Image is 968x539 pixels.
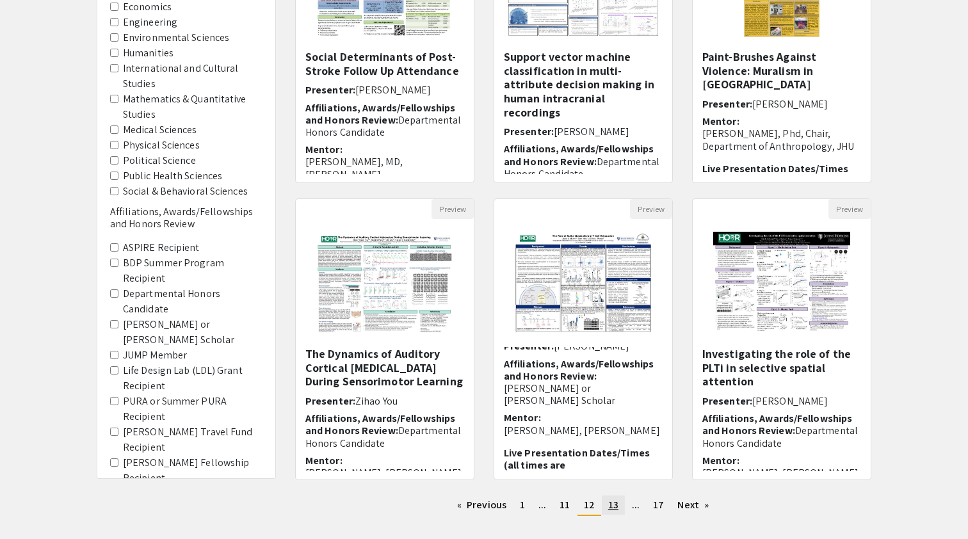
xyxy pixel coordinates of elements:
[123,45,173,61] label: Humanities
[538,498,546,511] span: ...
[560,498,570,511] span: 11
[123,138,200,153] label: Physical Sciences
[702,162,848,200] span: Live Presentation Dates/Times (all times are [GEOGRAPHIC_DATA]):
[123,153,196,168] label: Political Science
[702,424,858,449] span: Departmental Honors Candidate
[504,411,541,424] span: Mentor:
[123,255,262,286] label: BDP Summer Program Recipient
[630,199,672,219] button: Preview
[504,155,659,181] span: Departmental Honors Candidate
[504,125,663,138] h6: Presenter:
[828,199,871,219] button: Preview
[305,84,464,96] h6: Presenter:
[123,348,187,363] label: JUMP Member
[702,454,739,467] span: Mentor:
[554,125,629,138] span: [PERSON_NAME]
[305,101,455,127] span: Affiliations, Awards/Fellowships and Honors Review:
[504,142,654,168] span: Affiliations, Awards/Fellowships and Honors Review:
[502,219,664,347] img: <p>The Role of Sulfur Metabolism in T Cell Exhaustion</p>
[123,363,262,394] label: Life Design Lab (LDL) Grant Recipient
[123,455,262,486] label: [PERSON_NAME] Fellowship Recipient
[504,357,654,383] span: Affiliations, Awards/Fellowships and Honors Review:
[432,199,474,219] button: Preview
[504,424,663,437] p: [PERSON_NAME], [PERSON_NAME]
[671,495,715,515] a: Next page
[584,498,595,511] span: 12
[123,424,262,455] label: [PERSON_NAME] Travel Fund Recipient
[123,15,177,30] label: Engineering
[702,98,861,110] h6: Presenter:
[504,382,615,407] span: [PERSON_NAME] or [PERSON_NAME] Scholar
[305,50,464,77] h5: Social Determinants of Post-Stroke Follow Up Attendance
[653,498,664,511] span: 17
[355,83,431,97] span: [PERSON_NAME]
[305,467,464,479] p: [PERSON_NAME], [PERSON_NAME]
[355,394,398,408] span: Zihao You
[10,481,54,529] iframe: Chat
[305,347,464,389] h5: The Dynamics of Auditory Cortical [MEDICAL_DATA] During Sensorimotor Learning
[123,30,229,45] label: Environmental Sciences
[123,286,262,317] label: Departmental Honors Candidate
[702,412,852,437] span: Affiliations, Awards/Fellowships and Honors Review:
[520,498,525,511] span: 1
[110,205,262,230] h6: Affiliations, Awards/Fellowships and Honors Review
[123,184,248,199] label: Social & Behavioral Sciences
[123,61,262,92] label: International and Cultural Studies
[305,454,343,467] span: Mentor:
[123,168,222,184] label: Public Health Sciences
[305,424,461,449] span: Departmental Honors Candidate
[295,198,474,480] div: Open Presentation <p>The Dynamics of Auditory Cortical Astrocytes During Sensorimotor Learning</p>
[752,97,828,111] span: [PERSON_NAME]
[702,467,861,491] p: [PERSON_NAME], [PERSON_NAME] Mysore
[702,50,861,92] h5: Paint-Brushes Against Violence: Muralism in [GEOGRAPHIC_DATA]
[123,92,262,122] label: Mathematics & Quantitative Studies
[305,412,455,437] span: Affiliations, Awards/Fellowships and Honors Review:
[303,219,465,347] img: <p>The Dynamics of Auditory Cortical Astrocytes During Sensorimotor Learning</p>
[702,115,739,128] span: Mentor:
[305,395,464,407] h6: Presenter:
[123,122,197,138] label: Medical Sciences
[295,495,871,516] ul: Pagination
[305,143,343,156] span: Mentor:
[451,495,513,515] a: Previous page
[504,50,663,119] h5: Support vector machine classification in multi-attribute decision making in human intracranial re...
[504,446,650,484] span: Live Presentation Dates/Times (all times are [GEOGRAPHIC_DATA]):
[123,317,262,348] label: [PERSON_NAME] or [PERSON_NAME] Scholar
[305,156,464,180] p: [PERSON_NAME], MD, [PERSON_NAME]
[702,127,861,152] p: [PERSON_NAME], Phd, Chair, Department of Anthropology, JHU
[123,240,200,255] label: ASPIRE Recipient
[494,198,673,480] div: Open Presentation <p>The Role of Sulfur Metabolism in T Cell Exhaustion</p>
[504,340,663,352] h6: Presenter:
[608,498,618,511] span: 13
[752,394,828,408] span: [PERSON_NAME]
[700,219,862,347] img: <p>Investigating the role of the PLTi in selective spatial attention</p>
[702,347,861,389] h5: Investigating the role of the PLTi in selective spatial attention
[632,498,640,511] span: ...
[702,395,861,407] h6: Presenter:
[123,394,262,424] label: PURA or Summer PURA Recipient
[692,198,871,480] div: Open Presentation <p>Investigating the role of the PLTi in selective spatial attention</p>
[305,113,461,139] span: Departmental Honors Candidate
